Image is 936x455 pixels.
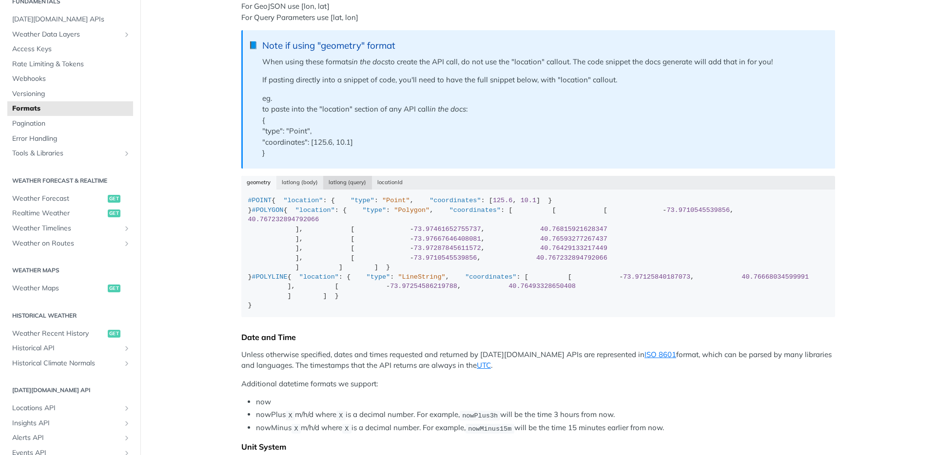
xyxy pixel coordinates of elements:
[108,284,120,292] span: get
[108,195,120,203] span: get
[7,87,133,101] a: Versioning
[276,176,324,190] button: latlong (body)
[410,245,414,252] span: -
[12,359,120,368] span: Historical Climate Normals
[12,89,131,99] span: Versioning
[262,93,825,159] p: eg. to paste into the "location" section of any API call : { "type": "Point", "coordinates": [125...
[414,226,481,233] span: 73.97461652755737
[12,284,105,293] span: Weather Maps
[7,101,133,116] a: Formats
[123,150,131,157] button: Show subpages for Tools & Libraries
[248,196,829,310] div: { : { : , : [ , ] } } { : { : , : [ [ [ , ], [ , ], [ , ], [ , ], [ , ] ] ] } } { : { : , : [ [ ,...
[741,273,809,281] span: 40.76668034599991
[7,57,133,72] a: Rate Limiting & Tokens
[7,176,133,185] h2: Weather Forecast & realtime
[248,216,319,223] span: 40.767232894792066
[7,116,133,131] a: Pagination
[295,207,335,214] span: "location"
[414,245,481,252] span: 73.97287845611572
[372,176,409,190] button: locationId
[7,42,133,57] a: Access Keys
[252,207,284,214] span: #POLYGON
[465,273,516,281] span: "coordinates"
[540,235,607,243] span: 40.76593277267437
[477,360,491,370] a: UTC
[382,197,410,204] span: "Point"
[7,266,133,275] h2: Weather Maps
[429,197,481,204] span: "coordinates"
[12,119,131,129] span: Pagination
[12,239,120,248] span: Weather on Routes
[7,132,133,146] a: Error Handling
[508,283,576,290] span: 40.76493328650408
[7,191,133,206] a: Weather Forecastget
[294,425,298,432] span: X
[241,349,835,371] p: Unless otherwise specified, dates and times requested and returned by [DATE][DOMAIN_NAME] APIs ar...
[468,425,511,432] span: nowMinus15m
[241,332,835,342] div: Date and Time
[12,194,105,204] span: Weather Forecast
[7,416,133,431] a: Insights APIShow subpages for Insights API
[7,206,133,221] a: Realtime Weatherget
[123,31,131,38] button: Show subpages for Weather Data Layers
[462,412,498,419] span: nowPlus3h
[414,235,481,243] span: 73.97667646408081
[12,134,131,144] span: Error Handling
[351,57,388,66] em: in the docs
[12,149,120,158] span: Tools & Libraries
[449,207,501,214] span: "coordinates"
[521,197,536,204] span: 10.1
[429,104,466,114] em: in the docs
[12,209,105,218] span: Realtime Weather
[123,419,131,427] button: Show subpages for Insights API
[7,236,133,251] a: Weather on RoutesShow subpages for Weather on Routes
[339,412,343,419] span: X
[7,356,133,371] a: Historical Climate NormalsShow subpages for Historical Climate Normals
[256,409,835,420] li: nowPlus m/h/d where is a decimal number. For example, will be the time 3 hours from now.
[12,224,120,233] span: Weather Timelines
[12,433,120,443] span: Alerts API
[7,401,133,416] a: Locations APIShow subpages for Locations API
[414,254,477,262] span: 73.9710545539856
[7,221,133,236] a: Weather TimelinesShow subpages for Weather Timelines
[7,72,133,86] a: Webhooks
[108,330,120,338] span: get
[283,197,323,204] span: "location"
[256,397,835,408] li: now
[12,403,120,413] span: Locations API
[12,59,131,69] span: Rate Limiting & Tokens
[248,197,272,204] span: #POINT
[7,341,133,356] a: Historical APIShow subpages for Historical API
[619,273,623,281] span: -
[386,283,390,290] span: -
[241,442,835,452] div: Unit System
[394,207,429,214] span: "Polygon"
[123,404,131,412] button: Show subpages for Locations API
[7,311,133,320] h2: Historical Weather
[536,254,607,262] span: 40.767232894792066
[12,329,105,339] span: Weather Recent History
[123,344,131,352] button: Show subpages for Historical API
[288,412,292,419] span: X
[12,15,131,24] span: [DATE][DOMAIN_NAME] APIs
[7,431,133,445] a: Alerts APIShow subpages for Alerts API
[123,225,131,232] button: Show subpages for Weather Timelines
[362,207,386,214] span: "type"
[262,57,825,68] p: When using these formats to create the API call, do not use the "location" callout. The code snip...
[12,74,131,84] span: Webhooks
[7,146,133,161] a: Tools & LibrariesShow subpages for Tools & Libraries
[299,273,339,281] span: "location"
[12,418,120,428] span: Insights API
[12,104,131,114] span: Formats
[323,176,372,190] button: latlong (query)
[108,209,120,217] span: get
[493,197,513,204] span: 125.6
[256,422,835,434] li: nowMinus m/h/d where is a decimal number. For example, will be the time 15 minutes earlier from now.
[390,283,457,290] span: 73.97254586219788
[345,425,349,432] span: X
[398,273,445,281] span: "LineString"
[7,281,133,296] a: Weather Mapsget
[241,379,835,390] p: Additional datetime formats we support:
[12,44,131,54] span: Access Keys
[410,226,414,233] span: -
